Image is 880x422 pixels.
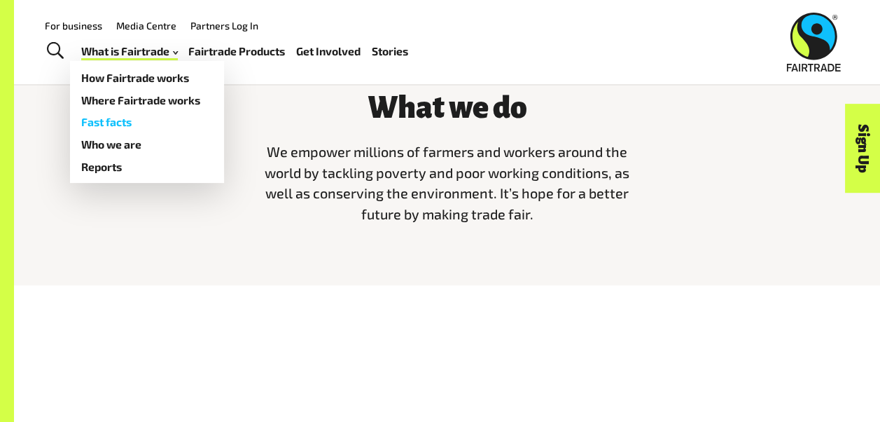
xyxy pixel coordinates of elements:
span: We empower millions of farmers and workers around the world by tackling poverty and poor working ... [265,143,629,222]
a: Stories [372,41,408,61]
a: Fast facts [70,111,224,133]
a: Fairtrade Products [188,41,285,61]
a: Media Centre [116,20,176,32]
a: Who we are [70,133,224,156]
a: Get Involved [296,41,361,61]
a: How Fairtrade works [70,67,224,89]
a: Where Fairtrade works [70,89,224,111]
a: For business [45,20,102,32]
a: What is Fairtrade [81,41,178,61]
img: Fairtrade Australia New Zealand logo [787,13,841,72]
a: Partners Log In [190,20,258,32]
a: Toggle Search [38,34,72,69]
h3: What we do [256,92,638,125]
a: Reports [70,156,224,178]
